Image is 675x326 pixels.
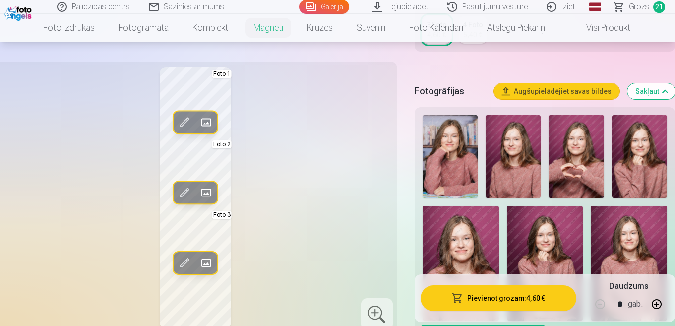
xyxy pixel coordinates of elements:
[242,14,295,42] a: Magnēti
[609,280,648,292] h5: Daudzums
[107,14,181,42] a: Fotogrāmata
[397,14,475,42] a: Foto kalendāri
[627,83,675,99] button: Sakļaut
[494,83,619,99] button: Augšupielādējiet savas bildes
[31,14,107,42] a: Foto izdrukas
[345,14,397,42] a: Suvenīri
[415,84,486,98] h5: Fotogrāfijas
[421,285,576,311] button: Pievienot grozam:4,60 €
[653,1,665,13] span: 21
[4,4,34,21] img: /fa1
[628,292,643,316] div: gab.
[629,1,649,13] span: Grozs
[475,14,558,42] a: Atslēgu piekariņi
[295,14,345,42] a: Krūzes
[181,14,242,42] a: Komplekti
[558,14,644,42] a: Visi produkti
